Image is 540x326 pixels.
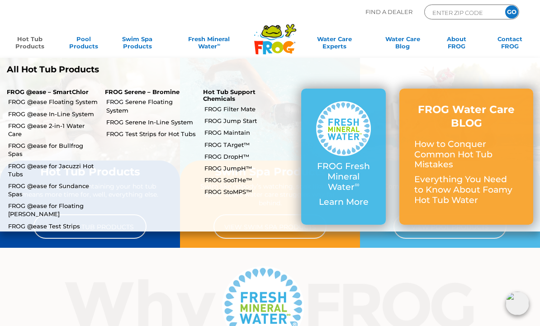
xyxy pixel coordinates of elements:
[365,5,412,19] p: Find A Dealer
[431,7,493,18] input: Zip Code Form
[63,35,104,53] a: PoolProducts
[8,122,98,138] a: FROG @ease 2-in-1 Water Care
[105,89,189,96] p: FROG Serene – Bromine
[414,139,518,170] p: How to Conquer Common Hot Tub Mistakes
[489,35,531,53] a: ContactFROG
[506,292,529,315] img: openIcon
[382,35,423,53] a: Water CareBlog
[8,182,98,198] a: FROG @ease for Sundance Spas
[204,105,294,113] a: FROG Filter Mate
[316,161,371,192] p: FROG Fresh Mineral Water
[436,35,477,53] a: AboutFROG
[7,65,263,75] a: All Hot Tub Products
[414,175,518,205] p: Everything You Need to Know About Foamy Hot Tub Water
[505,5,518,19] input: GO
[8,98,98,106] a: FROG @ease Floating System
[8,110,98,118] a: FROG @ease In-Line System
[316,197,371,208] p: Learn More
[204,164,294,172] a: FROG JumpH™
[203,88,256,103] a: Hot Tub Support Chemicals
[355,180,359,189] sup: ∞
[106,98,196,114] a: FROG Serene Floating System
[106,130,196,138] a: FROG Test Strips for Hot Tubs
[217,42,220,47] sup: ∞
[204,117,294,125] a: FROG Jump Start
[170,35,248,53] a: Fresh MineralWater∞
[414,103,518,210] a: FROG Water Care BLOG How to Conquer Common Hot Tub Mistakes Everything You Need to Know About Foa...
[106,118,196,126] a: FROG Serene In-Line System
[414,103,518,130] h3: FROG Water Care BLOG
[204,176,294,184] a: FROG SooTHe™
[8,222,98,230] a: FROG @ease Test Strips
[298,35,370,53] a: Water CareExperts
[204,128,294,137] a: FROG Maintain
[316,101,371,212] a: FROG Fresh Mineral Water∞ Learn More
[116,35,158,53] a: Swim SpaProducts
[204,152,294,161] a: FROG DropH™
[8,142,98,158] a: FROG @ease for Bullfrog Spas
[8,162,98,178] a: FROG @ease for Jacuzzi Hot Tubs
[204,188,294,196] a: FROG StoMPS™
[204,141,294,149] a: FROG TArget™
[9,35,51,53] a: Hot TubProducts
[8,202,98,218] a: FROG @ease for Floating [PERSON_NAME]
[7,89,91,96] p: FROG @ease – SmartChlor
